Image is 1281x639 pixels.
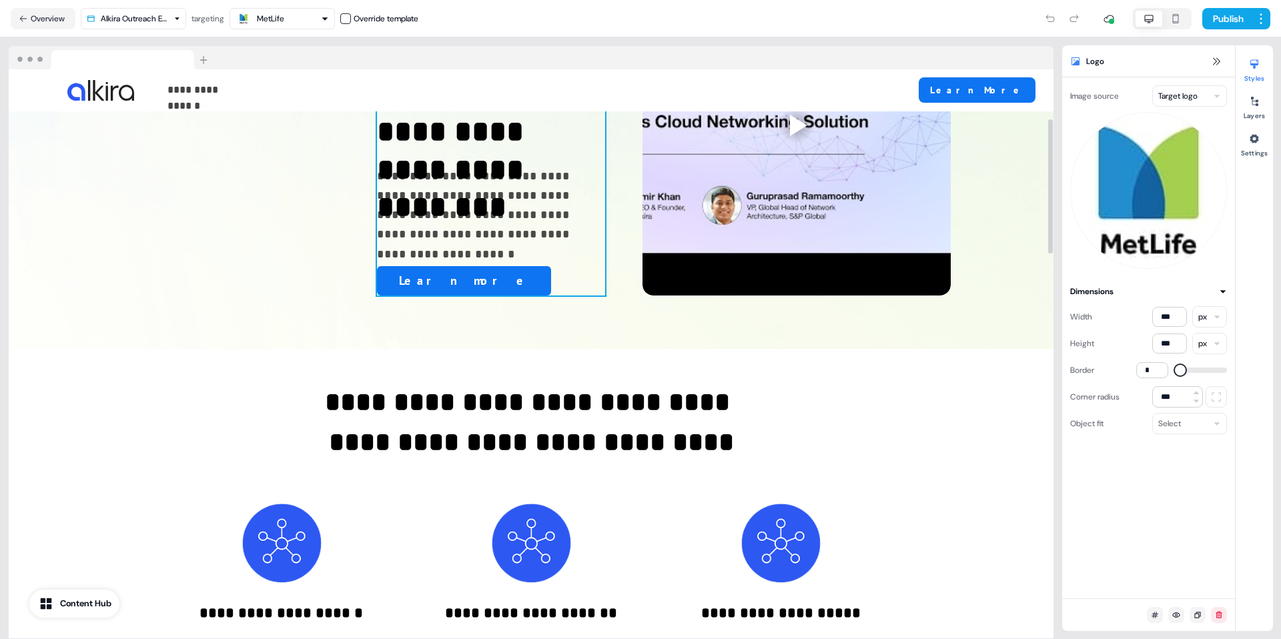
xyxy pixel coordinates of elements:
[1086,55,1104,68] span: Logo
[29,590,119,618] button: Content Hub
[1070,360,1094,381] div: Border
[67,80,134,101] img: Image
[919,77,1035,103] button: Learn More
[1070,85,1119,107] div: Image source
[9,46,213,70] img: Browser topbar
[1070,413,1104,434] div: Object fit
[1236,53,1273,83] button: Styles
[354,12,418,25] div: Override template
[1198,337,1207,350] div: px
[191,12,224,25] div: targeting
[1070,306,1092,328] div: Width
[1198,310,1207,324] div: px
[377,266,551,295] button: Learn more
[1070,333,1094,354] div: Height
[1236,128,1273,157] button: Settings
[230,8,335,29] button: MetLife
[1070,285,1227,298] button: Dimensions
[1152,413,1227,434] button: Select
[1070,386,1120,408] div: Corner radius
[238,500,325,586] img: Image
[737,500,824,586] img: Image
[60,597,111,610] div: Content Hub
[257,12,284,25] div: MetLife
[1202,8,1252,29] button: Publish
[1236,91,1273,120] button: Layers
[11,8,75,29] button: Overview
[1158,417,1181,430] div: Select
[1158,89,1198,103] div: Target logo
[377,266,605,295] div: Learn more
[1070,285,1114,298] div: Dimensions
[488,500,574,586] img: Image
[101,12,169,25] div: Alkira Outreach Example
